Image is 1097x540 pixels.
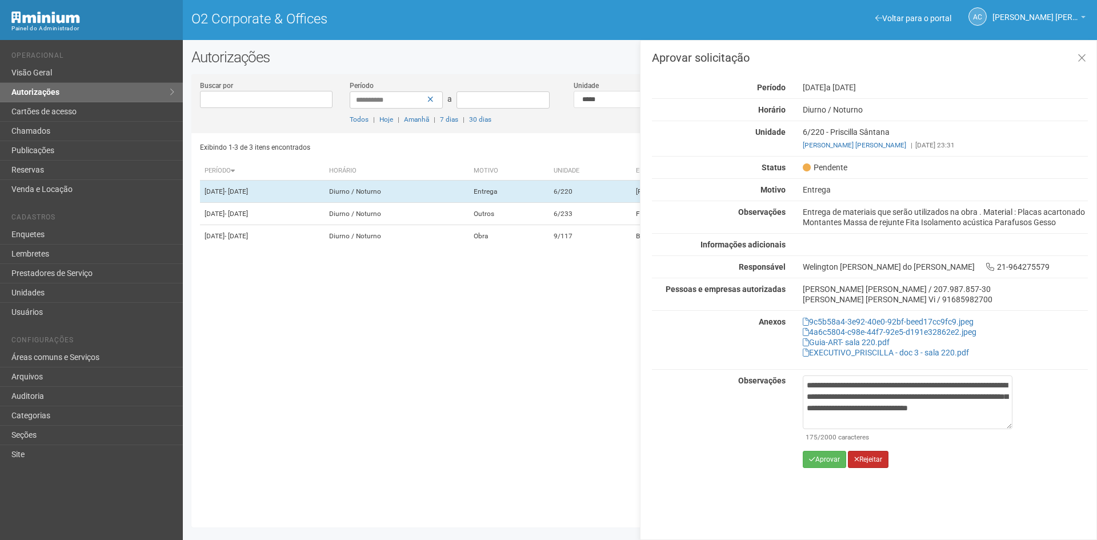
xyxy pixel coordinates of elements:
span: a [DATE] [826,83,856,92]
span: | [373,115,375,123]
span: - [DATE] [225,232,248,240]
a: Todos [350,115,369,123]
label: Período [350,81,374,91]
li: Operacional [11,51,174,63]
td: Diurno / Noturno [325,203,469,225]
span: | [911,141,912,149]
strong: Informações adicionais [700,240,786,249]
strong: Observações [738,207,786,217]
div: Exibindo 1-3 de 3 itens encontrados [200,139,636,156]
div: Painel do Administrador [11,23,174,34]
strong: Pessoas e empresas autorizadas [666,285,786,294]
td: [DATE] [200,203,325,225]
a: [PERSON_NAME] [PERSON_NAME] [803,141,906,149]
span: Ana Carla de Carvalho Silva [992,2,1078,22]
span: a [447,94,452,103]
img: Minium [11,11,80,23]
td: BANCO ITAU [631,225,773,247]
th: Motivo [469,162,549,181]
li: Configurações [11,336,174,348]
strong: Anexos [759,317,786,326]
h3: Aprovar solicitação [652,52,1088,63]
a: 4a6c5804-c98e-44f7-92e5-d191e32862e2.jpeg [803,327,976,337]
td: [DATE] [200,225,325,247]
div: Entrega de materiais que serão utilizados na obra . Material : Placas acartonado Montantes Massa ... [794,207,1096,227]
td: Obra [469,225,549,247]
span: - [DATE] [225,210,248,218]
h1: O2 Corporate & Offices [191,11,631,26]
a: [PERSON_NAME] [PERSON_NAME] [992,14,1086,23]
strong: Motivo [760,185,786,194]
td: Outros [469,203,549,225]
strong: Horário [758,105,786,114]
button: Aprovar [803,451,846,468]
div: /2000 caracteres [806,432,1010,442]
strong: Status [762,163,786,172]
span: 175 [806,433,818,441]
td: 6/233 [549,203,631,225]
div: [DATE] [794,82,1096,93]
td: 6/220 [549,181,631,203]
strong: Período [757,83,786,92]
th: Período [200,162,325,181]
div: [PERSON_NAME] [PERSON_NAME] / 207.987.857-30 [803,284,1088,294]
td: 9/117 [549,225,631,247]
span: | [434,115,435,123]
li: Cadastros [11,213,174,225]
td: Diurno / Noturno [325,225,469,247]
td: [PERSON_NAME] [631,181,773,203]
td: [DATE] [200,181,325,203]
a: 7 dias [440,115,458,123]
label: Unidade [574,81,599,91]
th: Empresa [631,162,773,181]
a: AC [968,7,987,26]
a: Voltar para o portal [875,14,951,23]
div: Entrega [794,185,1096,195]
th: Unidade [549,162,631,181]
a: EXECUTIVO_PRISCILLA - doc 3 - sala 220.pdf [803,348,969,357]
button: Rejeitar [848,451,888,468]
h2: Autorizações [191,49,1088,66]
div: Welington [PERSON_NAME] do [PERSON_NAME] 21-964275579 [794,262,1096,272]
div: 6/220 - Priscilla Sântana [794,127,1096,150]
div: Diurno / Noturno [794,105,1096,115]
a: Guia-ART- sala 220.pdf [803,338,890,347]
a: Hoje [379,115,393,123]
td: Feluti [631,203,773,225]
span: | [463,115,465,123]
span: Pendente [803,162,847,173]
td: Entrega [469,181,549,203]
strong: Unidade [755,127,786,137]
div: [PERSON_NAME] [PERSON_NAME] Vi / 91685982700 [803,294,1088,305]
div: [DATE] 23:31 [803,140,1088,150]
label: Buscar por [200,81,233,91]
td: Diurno / Noturno [325,181,469,203]
strong: Observações [738,376,786,385]
a: Amanhã [404,115,429,123]
span: - [DATE] [225,187,248,195]
th: Horário [325,162,469,181]
a: 30 dias [469,115,491,123]
span: | [398,115,399,123]
a: 9c5b58a4-3e92-40e0-92bf-beed17cc9fc9.jpeg [803,317,974,326]
a: Fechar [1070,46,1094,71]
strong: Responsável [739,262,786,271]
